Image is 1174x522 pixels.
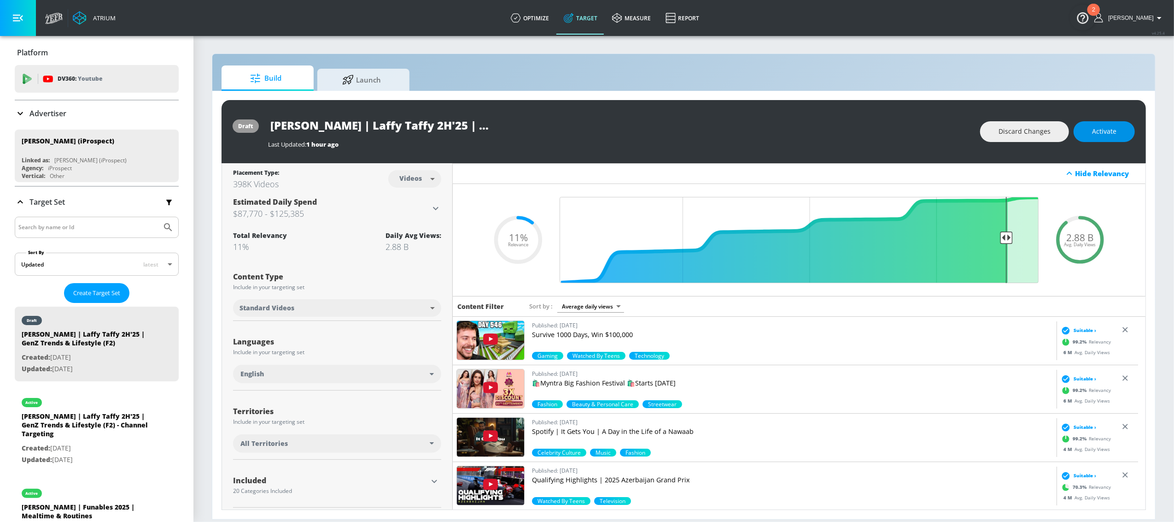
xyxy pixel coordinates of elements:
[590,449,616,457] span: Music
[642,400,682,408] div: 70.3%
[233,365,441,383] div: English
[567,400,639,408] span: Beauty & Personal Care
[1059,335,1111,349] div: Relevancy
[233,241,287,252] div: 11%
[22,172,45,180] div: Vertical:
[1073,484,1089,491] span: 70.3 %
[594,497,631,505] span: Television
[233,488,427,494] div: 20 Categories Included
[238,122,253,130] div: draft
[532,320,1053,330] p: Published: [DATE]
[556,1,605,35] a: Target
[64,283,129,303] button: Create Target Set
[22,330,151,352] div: [PERSON_NAME] | Laffy Taffy 2H'25 | GenZ Trends & Lifestyle (F2)
[21,261,44,268] div: Updated
[1073,435,1089,442] span: 99.2 %
[1059,349,1110,356] div: Avg. Daily Views
[532,466,1053,497] a: Published: [DATE]Qualifying Highlights | 2025 Azerbaijan Grand Prix
[1064,243,1096,247] span: Avg. Daily Views
[327,69,397,91] span: Launch
[15,65,179,93] div: DV360: Youtube
[457,418,524,457] img: 7Z7GJgB_sBQ
[22,364,52,373] span: Updated:
[567,352,625,360] span: Watched By Teens
[233,285,441,290] div: Include in your targeting set
[1073,338,1089,345] span: 99.2 %
[567,400,639,408] div: 70.3%
[26,249,46,255] label: Sort By
[233,207,430,220] h3: $87,770 - $125,385
[15,101,179,126] div: Advertiser
[15,307,179,381] div: draft[PERSON_NAME] | Laffy Taffy 2H'25 | GenZ Trends & Lifestyle (F2)Created:[DATE]Updated:[DATE]
[1059,494,1110,501] div: Avg. Daily Views
[233,197,441,220] div: Estimated Daily Spend$87,770 - $125,385
[22,412,151,443] div: [PERSON_NAME] | Laffy Taffy 2H'25 | GenZ Trends & Lifestyle (F2) - Channel Targeting
[233,273,441,280] div: Content Type
[385,241,441,252] div: 2.88 B
[22,444,50,452] span: Created:
[29,197,65,207] p: Target Set
[22,443,151,454] p: [DATE]
[22,454,151,466] p: [DATE]
[268,140,971,148] div: Last Updated:
[1064,349,1075,355] span: 6 M
[239,303,294,313] span: Standard Videos
[605,1,658,35] a: measure
[15,130,179,182] div: [PERSON_NAME] (iProspect)Linked as:[PERSON_NAME] (iProspect)Agency:iProspectVertical:Other
[1104,15,1154,21] span: login as: lindsay.benharris@zefr.com
[22,363,151,375] p: [DATE]
[457,302,504,311] h6: Content Filter
[1059,445,1110,452] div: Avg. Daily Views
[1059,422,1097,432] div: Suitable ›
[532,497,590,505] div: 70.3%
[1059,326,1097,335] div: Suitable ›
[532,449,586,457] div: 99.2%
[642,400,682,408] span: Streetwear
[557,300,624,313] div: Average daily views
[1074,424,1097,431] span: Suitable ›
[503,1,556,35] a: optimize
[22,455,52,464] span: Updated:
[73,288,120,298] span: Create Target Set
[1075,169,1140,178] div: Hide Relevancy
[594,497,631,505] div: 30.5%
[233,178,279,190] div: 398K Videos
[15,389,179,472] div: active[PERSON_NAME] | Laffy Taffy 2H'25 | GenZ Trends & Lifestyle (F2) - Channel TargetingCreated...
[1074,375,1097,382] span: Suitable ›
[532,352,563,360] span: Gaming
[1092,10,1095,22] div: 2
[980,121,1069,142] button: Discard Changes
[532,369,1053,400] a: Published: [DATE]🛍️Myntra Big Fashion Festival 🛍️Starts [DATE]
[532,449,586,457] span: Celebrity Culture
[29,108,66,119] p: Advertiser
[1092,126,1116,137] span: Activate
[18,221,158,233] input: Search by name or Id
[508,243,528,247] span: Relevance
[233,231,287,240] div: Total Relevancy
[395,174,426,182] div: Videos
[58,74,102,84] p: DV360:
[567,352,625,360] div: 70.3%
[54,156,127,164] div: [PERSON_NAME] (iProspect)
[48,164,72,172] div: iProspect
[22,164,43,172] div: Agency:
[231,67,301,89] span: Build
[1064,445,1075,452] span: 4 M
[532,320,1053,352] a: Published: [DATE]Survive 1000 Days, Win $100,000
[532,330,1053,339] p: Survive 1000 Days, Win $100,000
[233,434,441,453] div: All Territories
[233,419,441,425] div: Include in your targeting set
[233,350,441,355] div: Include in your targeting set
[233,169,279,178] div: Placement Type:
[1059,480,1111,494] div: Relevancy
[457,321,524,360] img: npNmyb-qqGw
[385,231,441,240] div: Daily Avg Views:
[27,318,37,323] div: draft
[233,197,317,207] span: Estimated Daily Spend
[22,136,114,145] div: [PERSON_NAME] (iProspect)
[1074,327,1097,334] span: Suitable ›
[1074,121,1135,142] button: Activate
[1064,494,1075,500] span: 4 M
[15,40,179,65] div: Platform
